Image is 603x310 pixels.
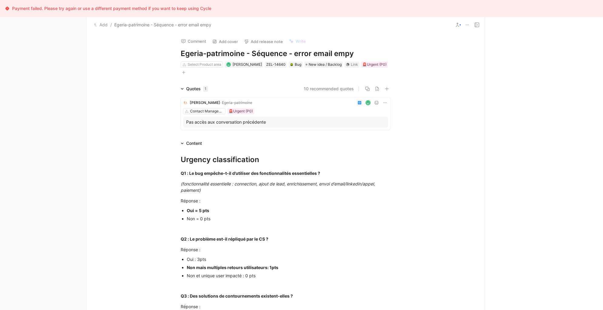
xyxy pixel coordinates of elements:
[181,303,390,310] div: Réponse :
[241,37,286,46] button: Add release note
[110,21,112,28] span: /
[209,37,241,46] button: Add cover
[190,100,220,105] span: [PERSON_NAME]
[362,62,387,68] div: 🚨Urgent (P0)
[178,85,210,92] div: Quotes1
[286,37,309,45] button: Write
[233,62,262,67] span: [PERSON_NAME]
[187,272,390,279] div: Non et unique user impacté : 0 pts
[181,49,390,58] h1: Egeria-patrimoine - Séquence - error email empy
[186,85,208,92] div: Quotes
[181,236,268,242] strong: Q2 : Le problème est-il répliqué par le CS ?
[181,171,320,176] strong: Q1 : Le bug empêche-t-il d’utiliser des fonctionnalités essentielles ?
[181,293,293,298] strong: Q3 : Des solutions de contournements existent-elles ?
[181,154,390,165] div: Urgency classification
[304,62,343,68] div: New idea / Backlog
[181,198,390,204] div: Réponse :
[304,85,354,92] button: 10 recommended quotes
[12,5,211,12] div: Payment failed. Please try again or use a different payment method if you want to keep using Cycle
[187,256,390,262] div: Oui : 3pts
[114,21,211,28] span: Egeria-patrimoine - Séquence - error email empy
[203,86,208,92] div: 1
[227,63,230,66] img: avatar
[290,62,301,68] div: Bug
[187,215,390,222] div: Non = 0 pts
[187,265,278,270] strong: Non mais multiples retours utilisateurs: 1pts
[181,181,376,193] em: (fonctionnalité essentielle : connection, ajout de lead, enrichissement, envoi d’email/linkedin/a...
[188,62,221,68] div: Select Product area
[289,62,303,68] div: 🪲Bug
[229,108,253,114] div: 🚨Urgent (P0)
[92,21,109,28] button: Add
[186,118,385,126] div: Pas accès aux conversation précédente
[183,100,188,105] img: logo
[351,62,358,68] div: Link
[366,101,370,105] img: avatar
[266,62,286,68] div: ZEL-14640
[187,208,209,213] strong: Oui = 5 pts
[309,62,342,68] span: New idea / Backlog
[181,246,390,253] div: Réponse :
[178,140,204,147] div: Content
[290,63,293,66] img: 🪲
[186,140,202,147] div: Content
[178,37,209,45] button: Comment
[190,108,224,114] div: Contact Management
[296,38,306,44] span: Write
[220,100,252,105] span: · Egeria-patrimoine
